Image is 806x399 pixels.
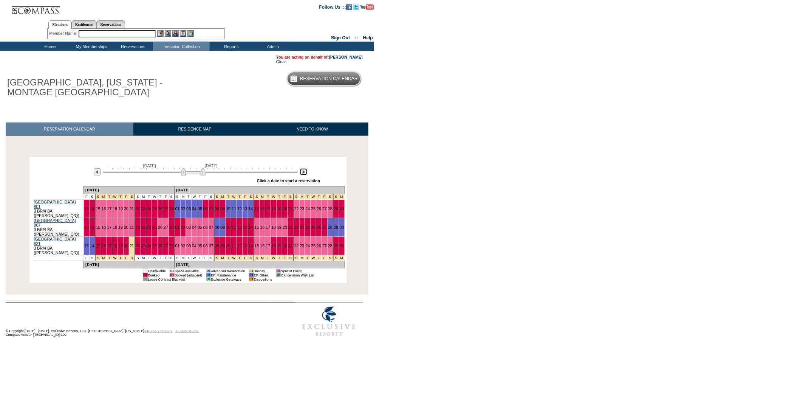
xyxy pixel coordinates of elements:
[266,206,270,211] a: 17
[299,194,305,200] td: Spring Break Wk 3 2026
[360,4,374,10] img: Subscribe to our YouTube Channel
[346,4,352,9] a: Become our fan on Facebook
[322,206,327,211] a: 27
[192,225,196,230] a: 04
[305,206,310,211] a: 24
[33,237,84,255] td: 3 BR/4 BA ([PERSON_NAME], Q/Q)
[363,35,373,40] a: Help
[294,206,299,211] a: 22
[90,225,94,230] a: 14
[206,273,211,277] td: 01
[84,186,174,194] td: [DATE]
[141,244,146,248] a: 23
[152,255,158,261] td: W
[186,225,191,230] a: 03
[118,244,123,248] a: 19
[215,225,220,230] a: 08
[172,30,179,37] img: Impersonate
[129,255,135,261] td: President's Week 2026
[175,269,203,273] td: Space Available
[203,244,208,248] a: 06
[96,225,101,230] a: 15
[322,194,328,200] td: Spring Break Wk 3 2026
[300,206,305,211] a: 23
[305,194,311,200] td: Spring Break Wk 3 2026
[271,206,276,211] a: 18
[130,244,134,248] a: 21
[89,255,95,261] td: S
[305,225,310,230] a: 24
[243,255,248,261] td: Spring Break Wk 1 2026
[283,244,287,248] a: 20
[84,194,89,200] td: F
[277,225,282,230] a: 19
[281,269,314,273] td: Special Event
[322,255,328,261] td: Spring Break Wk 3 2026
[339,194,345,200] td: Spring Break Wk 4 2026
[180,255,186,261] td: M
[143,273,148,277] td: 01
[96,206,101,211] a: 15
[346,4,352,10] img: Become our fan on Facebook
[255,225,259,230] a: 15
[158,244,162,248] a: 26
[271,225,276,230] a: 18
[147,225,151,230] a: 24
[175,244,180,248] a: 01
[260,194,265,200] td: Spring Break Wk 2 2026
[34,218,76,227] a: [GEOGRAPHIC_DATA] 807
[328,244,333,248] a: 28
[243,225,248,230] a: 13
[248,255,254,261] td: Spring Break Wk 1 2026
[175,273,203,277] td: Booked (adjacent)
[248,194,254,200] td: Spring Break Wk 1 2026
[260,244,265,248] a: 16
[299,255,305,261] td: Spring Break Wk 3 2026
[152,244,157,248] a: 25
[90,206,94,211] a: 14
[198,225,202,230] a: 05
[311,244,316,248] a: 25
[211,273,245,277] td: ER Maintenance
[135,255,141,261] td: S
[203,225,208,230] a: 06
[208,255,214,261] td: S
[157,30,164,37] img: b_edit.gif
[147,244,151,248] a: 24
[169,255,174,261] td: S
[175,206,180,211] a: 01
[198,206,202,211] a: 05
[153,42,210,51] td: Vacation Collection
[181,206,186,211] a: 02
[136,225,140,230] a: 22
[203,255,209,261] td: F
[276,59,286,64] a: Clear
[211,269,245,273] td: Advanced Reservation
[220,194,226,200] td: Spring Break Wk 1 2026
[353,4,359,9] a: Follow us on Twitter
[152,206,157,211] a: 25
[203,194,209,200] td: F
[124,206,128,211] a: 20
[197,194,203,200] td: T
[192,255,197,261] td: W
[237,244,242,248] a: 12
[277,244,282,248] a: 19
[203,206,208,211] a: 06
[146,255,152,261] td: T
[33,200,84,218] td: 3 BR/4 BA ([PERSON_NAME], Q/Q)
[164,206,168,211] a: 27
[254,194,260,200] td: Spring Break Wk 2 2026
[90,244,94,248] a: 14
[334,206,339,211] a: 29
[163,255,169,261] td: F
[243,194,248,200] td: Spring Break Wk 1 2026
[288,194,293,200] td: Spring Break Wk 2 2026
[147,206,151,211] a: 24
[96,244,101,248] a: 15
[141,225,146,230] a: 23
[84,244,89,248] a: 13
[152,225,157,230] a: 25
[164,225,168,230] a: 27
[294,194,299,200] td: Spring Break Wk 3 2026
